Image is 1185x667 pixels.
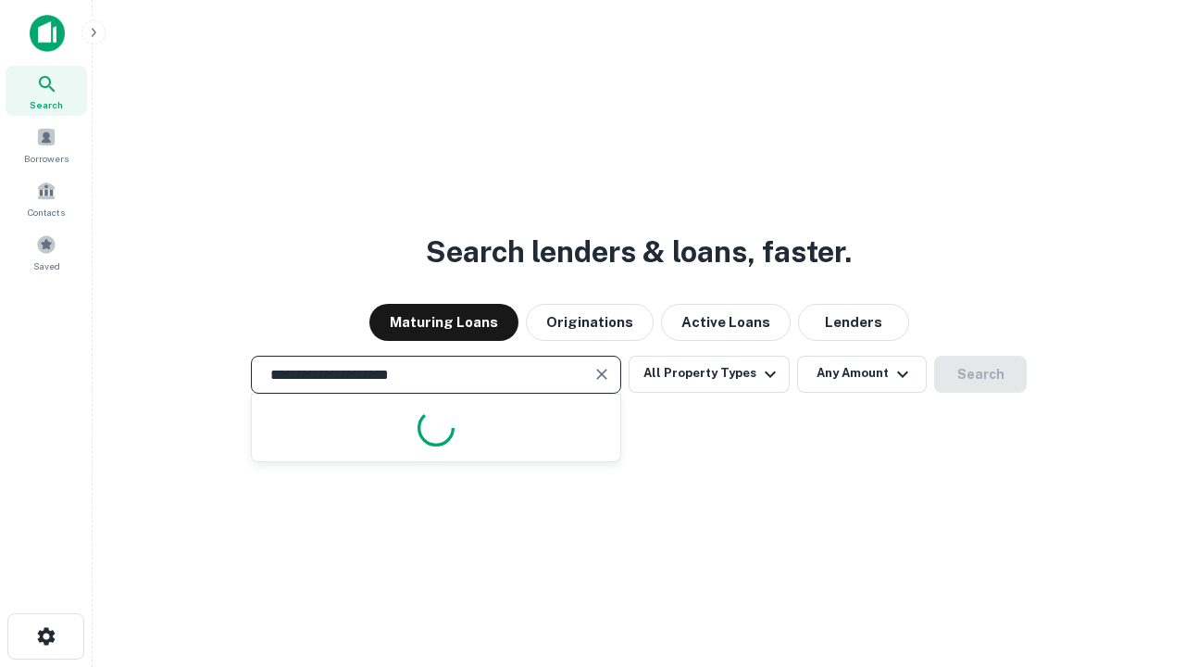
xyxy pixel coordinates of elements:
[28,205,65,220] span: Contacts
[426,230,852,274] h3: Search lenders & loans, faster.
[6,66,87,116] a: Search
[30,15,65,52] img: capitalize-icon.png
[589,361,615,387] button: Clear
[369,304,518,341] button: Maturing Loans
[629,356,790,393] button: All Property Types
[798,304,909,341] button: Lenders
[24,151,69,166] span: Borrowers
[6,227,87,277] a: Saved
[30,97,63,112] span: Search
[1092,519,1185,608] iframe: Chat Widget
[526,304,654,341] button: Originations
[33,258,60,273] span: Saved
[661,304,791,341] button: Active Loans
[6,173,87,223] a: Contacts
[6,120,87,170] a: Borrowers
[797,356,927,393] button: Any Amount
